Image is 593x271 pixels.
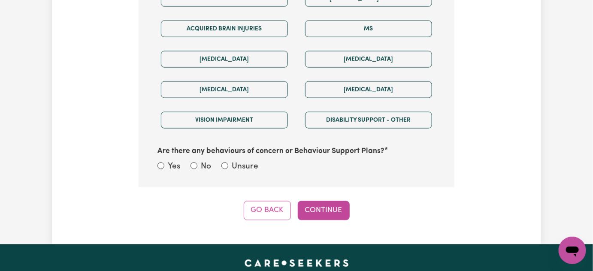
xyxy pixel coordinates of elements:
[298,201,350,220] button: Continue
[244,201,291,220] button: Go Back
[305,112,432,129] button: Disability support - Other
[201,161,211,173] label: No
[161,81,288,98] button: [MEDICAL_DATA]
[305,51,432,68] button: [MEDICAL_DATA]
[161,21,288,37] button: Acquired Brain Injuries
[168,161,180,173] label: Yes
[161,51,288,68] button: [MEDICAL_DATA]
[559,237,586,264] iframe: Button to launch messaging window
[161,112,288,129] button: Vision impairment
[305,81,432,98] button: [MEDICAL_DATA]
[245,260,349,267] a: Careseekers home page
[232,161,258,173] label: Unsure
[305,21,432,37] button: MS
[157,146,384,157] label: Are there any behaviours of concern or Behaviour Support Plans?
